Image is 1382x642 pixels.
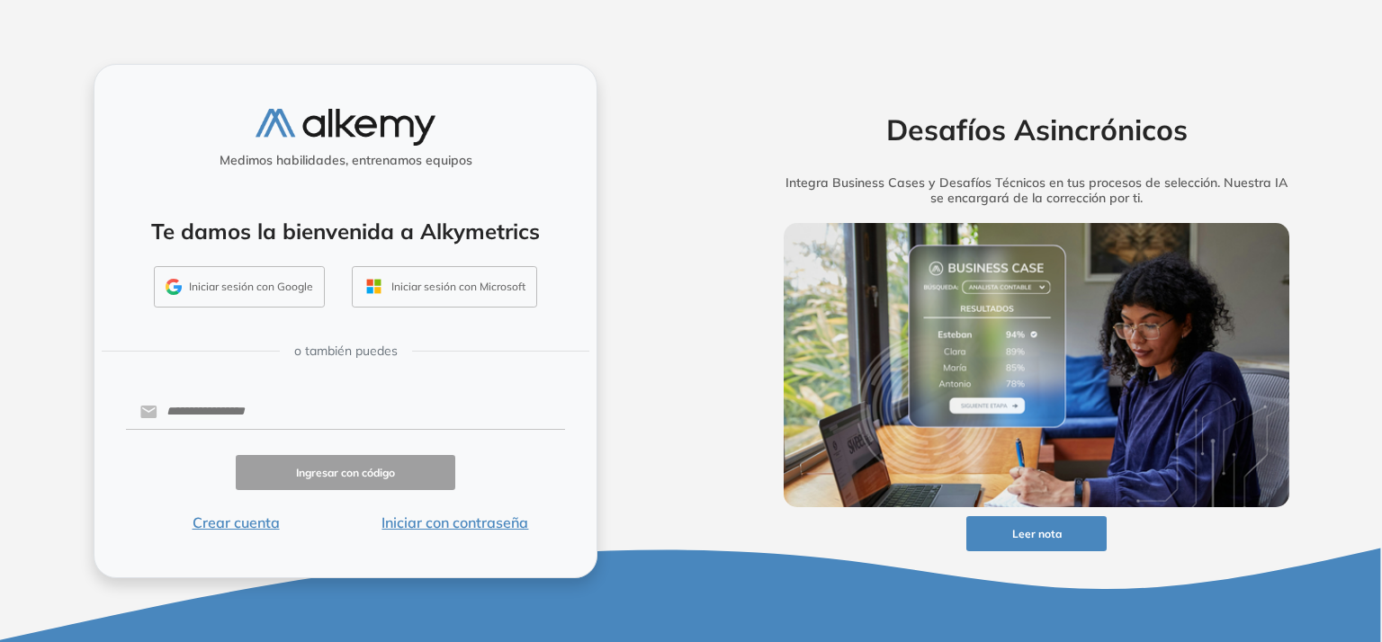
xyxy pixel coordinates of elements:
[102,153,589,168] h5: Medimos habilidades, entrenamos equipos
[784,223,1289,507] img: img-more-info
[363,276,384,297] img: OUTLOOK_ICON
[236,455,455,490] button: Ingresar con código
[126,512,345,533] button: Crear cuenta
[154,266,325,308] button: Iniciar sesión con Google
[1059,434,1382,642] iframe: Chat Widget
[756,175,1317,206] h5: Integra Business Cases y Desafíos Técnicos en tus procesos de selección. Nuestra IA se encargará ...
[294,342,398,361] span: o también puedes
[966,516,1107,551] button: Leer nota
[256,109,435,146] img: logo-alkemy
[352,266,537,308] button: Iniciar sesión con Microsoft
[345,512,565,533] button: Iniciar con contraseña
[166,279,182,295] img: GMAIL_ICON
[756,112,1317,147] h2: Desafíos Asincrónicos
[118,218,573,245] h4: Te damos la bienvenida a Alkymetrics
